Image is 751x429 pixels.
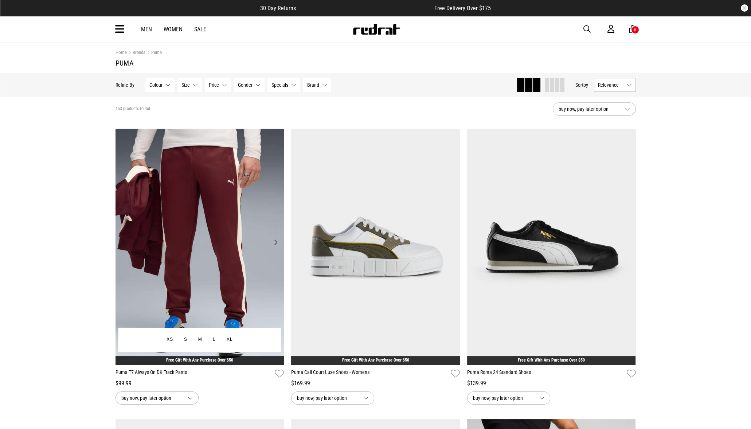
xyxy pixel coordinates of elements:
[467,129,636,365] img: Puma Roma 24 Standard Shoes in Multi
[116,391,199,405] button: buy now, pay later option
[594,78,636,92] button: Relevance
[271,82,288,88] span: Specials
[467,379,636,388] div: $139.99
[121,394,182,402] span: buy now, pay later option
[209,82,219,88] span: Price
[164,26,183,33] a: Women
[291,379,460,388] div: $169.99
[181,82,190,88] span: Size
[310,4,420,12] iframe: Customer reviews powered by Trustpilot
[149,82,163,88] span: Colour
[116,59,636,67] h1: Puma
[291,129,460,365] img: Puma Cali Court Luxe Shoes - Womens in White
[297,394,357,402] span: buy now, pay later option
[291,391,374,405] button: buy now, pay later option
[205,78,231,92] button: Price
[598,82,624,88] span: Relevance
[559,105,619,113] span: buy now, pay later option
[194,26,206,33] a: Sale
[307,82,319,88] span: Brand
[193,333,208,346] button: M
[179,333,193,346] button: S
[145,50,162,56] a: Puma
[583,82,588,88] span: by
[119,238,128,247] button: Previous
[166,358,233,363] a: Free Gift With Any Purchase Over $50
[634,27,636,32] div: 6
[473,394,533,402] span: buy now, pay later option
[267,78,300,92] button: Specials
[518,358,585,363] a: Free Gift With Any Purchase Over $50
[467,391,550,405] button: buy now, pay later option
[145,78,175,92] button: Colour
[116,129,284,365] img: Puma T7 Always On Dk Track Pants in Maroon
[575,81,588,89] button: Sortby
[6,3,28,25] button: Open LiveChat chat widget
[260,5,296,12] span: 30 Day Returns
[553,102,636,116] button: buy now, pay later option
[234,78,265,92] button: Gender
[467,368,624,379] a: Puma Roma 24 Standard Shoes
[629,26,636,33] a: 6
[116,106,150,112] span: 153 products found
[208,333,221,346] button: L
[238,82,253,88] span: Gender
[291,368,448,379] a: Puma Cali Court Luxe Shoes - Womens
[342,358,409,363] a: Free Gift With Any Purchase Over $50
[271,238,280,247] button: Next
[221,333,238,346] button: XL
[161,333,179,346] button: XS
[352,24,400,35] img: Redrat logo
[141,26,152,33] a: Men
[303,78,331,92] button: Brand
[116,379,284,388] div: $99.99
[116,368,272,379] a: Puma T7 Always On DK Track Pants
[177,78,202,92] button: Size
[434,5,491,12] span: Free Delivery Over $175
[116,82,134,88] p: Refine By
[116,50,127,55] a: Home
[127,50,145,56] a: Brands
